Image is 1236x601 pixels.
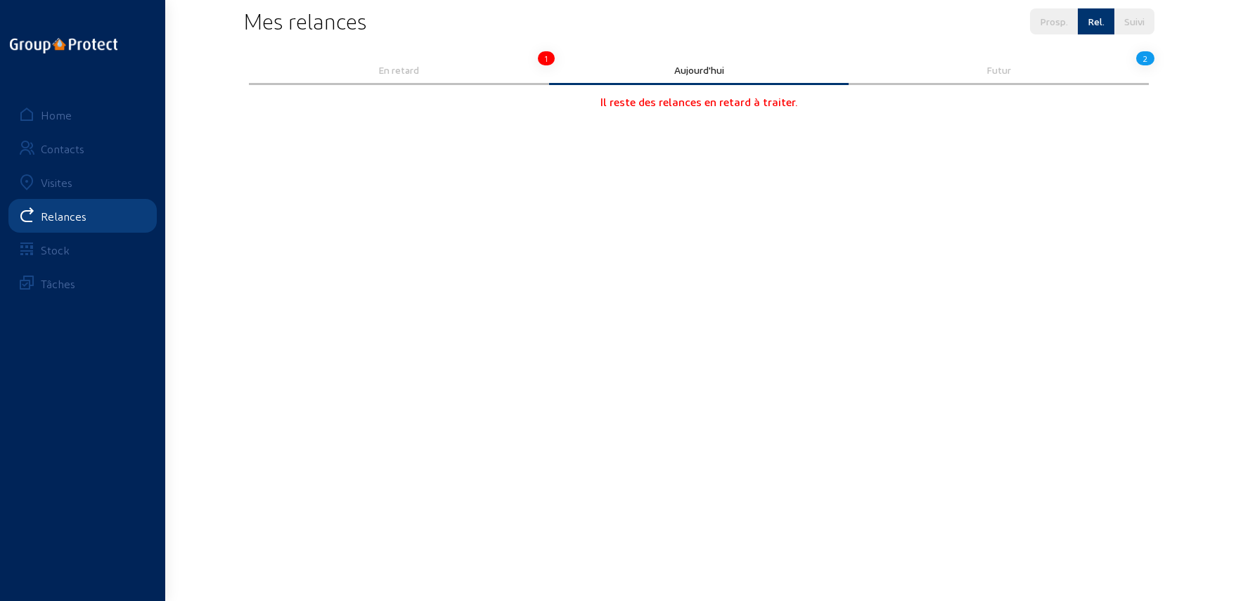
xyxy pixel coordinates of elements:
[41,176,72,189] div: Visites
[41,108,72,122] div: Home
[559,64,839,76] div: Aujourd'hui
[41,209,86,223] div: Relances
[1124,15,1145,27] div: Suivi
[538,46,555,70] div: 1
[1136,46,1154,70] div: 2
[8,165,157,199] a: Visites
[8,266,157,300] a: Tâches
[249,95,1149,108] div: Il reste des relances en retard à traiter.
[41,142,84,155] div: Contacts
[8,233,157,266] a: Stock
[1088,15,1105,27] div: Rel.
[41,243,70,257] div: Stock
[8,131,157,165] a: Contacts
[259,64,539,76] div: En retard
[8,98,157,131] a: Home
[10,38,117,53] img: logo-oneline.png
[1040,15,1068,27] div: Prosp.
[41,277,75,290] div: Tâches
[8,199,157,233] a: Relances
[858,64,1139,76] div: Futur
[243,8,366,34] h2: Mes relances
